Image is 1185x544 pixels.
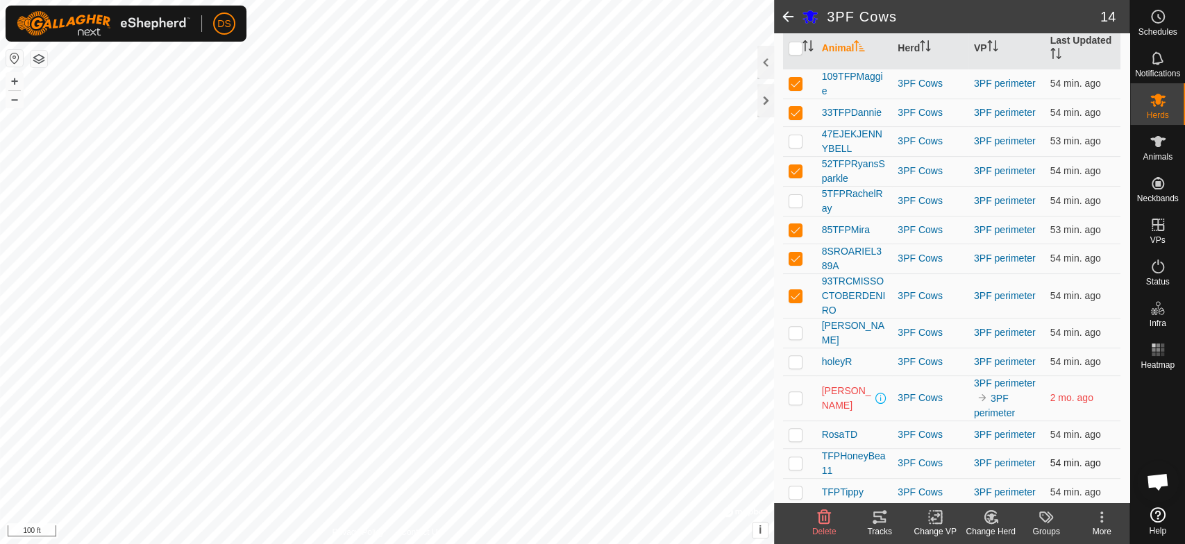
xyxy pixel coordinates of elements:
[968,28,1045,69] th: VP
[898,325,963,340] div: 3PF Cows
[1050,457,1101,468] span: Sep 7, 2025, 10:02 PM
[822,274,887,318] span: 93TRCMISSOCTOBERDENIRO
[974,486,1036,498] a: 3PF perimeter
[898,223,963,237] div: 3PF Cows
[920,42,931,53] p-sorticon: Activate to sort
[898,391,963,405] div: 3PF Cows
[332,526,384,538] a: Privacy Policy
[974,195,1036,206] a: 3PF perimeter
[1050,50,1061,61] p-sorticon: Activate to sort
[31,51,47,67] button: Map Layers
[217,17,230,31] span: DS
[974,290,1036,301] a: 3PF perimeter
[1050,429,1101,440] span: Sep 7, 2025, 10:02 PM
[401,526,442,538] a: Contact Us
[892,28,968,69] th: Herd
[816,28,893,69] th: Animal
[974,429,1036,440] a: 3PF perimeter
[822,427,857,442] span: RosaTD
[822,485,864,500] span: TFPTippy
[822,384,873,413] span: [PERSON_NAME]
[898,194,963,208] div: 3PF Cows
[977,392,988,403] img: to
[974,107,1036,118] a: 3PF perimeter
[1050,486,1101,498] span: Sep 7, 2025, 10:02 PM
[822,187,887,216] span: 5TFPRachelRay
[898,134,963,148] div: 3PF Cows
[974,224,1036,235] a: 3PF perimeter
[898,289,963,303] div: 3PF Cows
[898,456,963,470] div: 3PF Cows
[1149,527,1166,535] span: Help
[812,527,837,536] span: Delete
[1050,290,1101,301] span: Sep 7, 2025, 10:02 PM
[898,76,963,91] div: 3PF Cows
[759,524,762,536] span: i
[822,157,887,186] span: 52TFPRyansSparkle
[822,127,887,156] span: 47EJEKJENNYBELL
[974,165,1036,176] a: 3PF perimeter
[974,78,1036,89] a: 3PF perimeter
[17,11,190,36] img: Gallagher Logo
[1136,194,1178,203] span: Neckbands
[6,91,23,108] button: –
[963,525,1018,538] div: Change Herd
[898,485,963,500] div: 3PF Cows
[898,105,963,120] div: 3PF Cows
[1137,461,1179,502] div: Open chat
[822,244,887,273] span: 8SROARIEL389A
[1050,107,1101,118] span: Sep 7, 2025, 10:02 PM
[974,356,1036,367] a: 3PF perimeter
[1050,135,1101,146] span: Sep 7, 2025, 10:02 PM
[898,427,963,442] div: 3PF Cows
[1050,327,1101,338] span: Sep 7, 2025, 10:02 PM
[987,42,998,53] p-sorticon: Activate to sort
[1050,224,1101,235] span: Sep 7, 2025, 10:02 PM
[1138,28,1177,36] span: Schedules
[1050,253,1101,264] span: Sep 7, 2025, 10:02 PM
[974,135,1036,146] a: 3PF perimeter
[6,73,23,90] button: +
[1050,356,1101,367] span: Sep 7, 2025, 10:02 PM
[822,69,887,99] span: 109TFPMaggie
[822,223,870,237] span: 85TFPMira
[898,355,963,369] div: 3PF Cows
[1130,502,1185,541] a: Help
[974,253,1036,264] a: 3PF perimeter
[974,377,1036,389] a: 3PF perimeter
[898,164,963,178] div: 3PF Cows
[1145,278,1169,286] span: Status
[974,457,1036,468] a: 3PF perimeter
[1045,28,1121,69] th: Last Updated
[854,42,865,53] p-sorticon: Activate to sort
[1150,236,1165,244] span: VPs
[1050,195,1101,206] span: Sep 7, 2025, 10:02 PM
[898,251,963,266] div: 3PF Cows
[1149,319,1166,328] span: Infra
[1135,69,1180,78] span: Notifications
[753,522,768,538] button: i
[974,393,1015,418] a: 3PF perimeter
[822,355,852,369] span: holeyR
[1141,361,1175,369] span: Heatmap
[1074,525,1129,538] div: More
[1100,6,1116,27] span: 14
[822,318,887,348] span: [PERSON_NAME]
[1050,165,1101,176] span: Sep 7, 2025, 10:02 PM
[1146,111,1168,119] span: Herds
[852,525,907,538] div: Tracks
[907,525,963,538] div: Change VP
[822,105,882,120] span: 33TFPDannie
[827,8,1100,25] h2: 3PF Cows
[1050,78,1101,89] span: Sep 7, 2025, 10:02 PM
[974,327,1036,338] a: 3PF perimeter
[6,50,23,67] button: Reset Map
[822,449,887,478] span: TFPHoneyBea11
[802,42,814,53] p-sorticon: Activate to sort
[1143,153,1173,161] span: Animals
[1050,392,1093,403] span: Jun 10, 2025, 1:02 PM
[1018,525,1074,538] div: Groups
